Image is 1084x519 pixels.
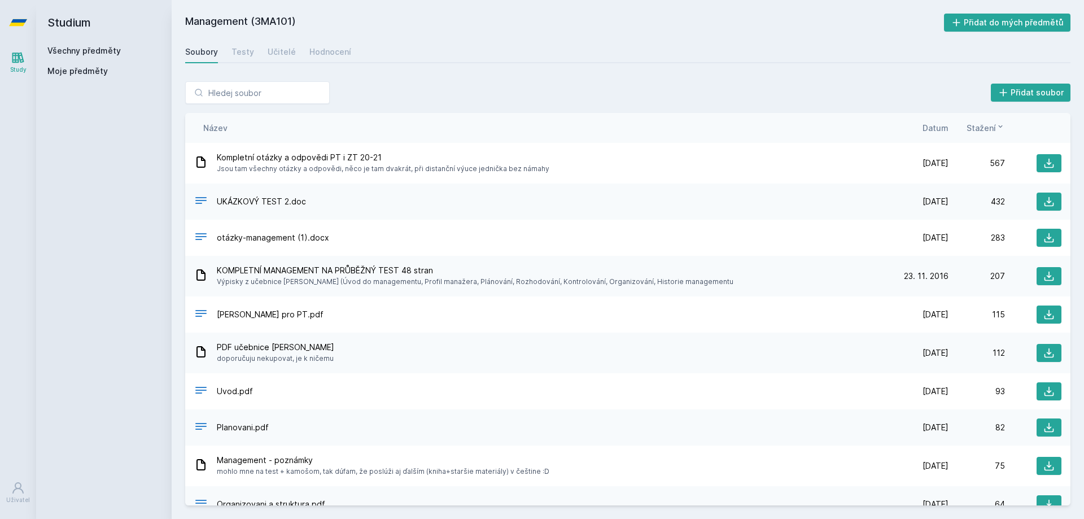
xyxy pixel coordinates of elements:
[991,84,1071,102] button: Přidat soubor
[923,122,948,134] button: Datum
[47,66,108,77] span: Moje předměty
[185,14,944,32] h2: Management (3MA101)
[217,276,733,287] span: Výpisky z učebnice [PERSON_NAME] (Úvod do managementu, Profil manažera, Plánování, Rozhodování, K...
[948,499,1005,510] div: 64
[217,386,253,397] span: Uvod.pdf
[47,46,121,55] a: Všechny předměty
[967,122,996,134] span: Stažení
[217,422,269,433] span: Planovani.pdf
[194,383,208,400] div: PDF
[923,158,948,169] span: [DATE]
[923,422,948,433] span: [DATE]
[923,232,948,243] span: [DATE]
[185,46,218,58] div: Soubory
[2,45,34,80] a: Study
[309,46,351,58] div: Hodnocení
[217,342,334,353] span: PDF učebnice [PERSON_NAME]
[2,476,34,510] a: Uživatel
[948,196,1005,207] div: 432
[923,309,948,320] span: [DATE]
[948,422,1005,433] div: 82
[231,41,254,63] a: Testy
[948,232,1005,243] div: 283
[203,122,228,134] button: Název
[10,66,27,74] div: Study
[217,265,733,276] span: KOMPLETNÍ MANAGEMENT NA PRŮBĚŽNÝ TEST 48 stran
[948,309,1005,320] div: 115
[948,271,1005,282] div: 207
[309,41,351,63] a: Hodnocení
[217,353,334,364] span: doporučuju nekupovat, je k ničemu
[923,347,948,359] span: [DATE]
[944,14,1071,32] button: Přidat do mých předmětů
[185,41,218,63] a: Soubory
[923,460,948,472] span: [DATE]
[185,81,330,104] input: Hledej soubor
[194,496,208,513] div: PDF
[194,194,208,210] div: DOC
[967,122,1005,134] button: Stažení
[217,455,549,466] span: Management - poznámky
[923,386,948,397] span: [DATE]
[217,163,549,175] span: Jsou tam všechny otázky a odpovědi, něco je tam dvakrát, při distanční výuce jednička bez námahy
[923,499,948,510] span: [DATE]
[904,271,948,282] span: 23. 11. 2016
[217,196,306,207] span: UKÁZKOVÝ TEST 2.doc
[231,46,254,58] div: Testy
[948,347,1005,359] div: 112
[268,41,296,63] a: Učitelé
[217,466,549,477] span: mohlo mne na test + kamošom, tak dúfam, že poslúži aj ďalším (kniha+staršie materiály) v češtine :D
[6,496,30,504] div: Uživatel
[194,420,208,436] div: PDF
[217,232,329,243] span: otázky-management (1).docx
[194,230,208,246] div: DOCX
[217,152,549,163] span: Kompletní otázky a odpovědi PT i ZT 20-21
[217,309,324,320] span: [PERSON_NAME] pro PT.pdf
[268,46,296,58] div: Učitelé
[923,196,948,207] span: [DATE]
[194,307,208,323] div: PDF
[948,460,1005,472] div: 75
[217,499,325,510] span: Organizovani a struktura.pdf
[948,386,1005,397] div: 93
[948,158,1005,169] div: 567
